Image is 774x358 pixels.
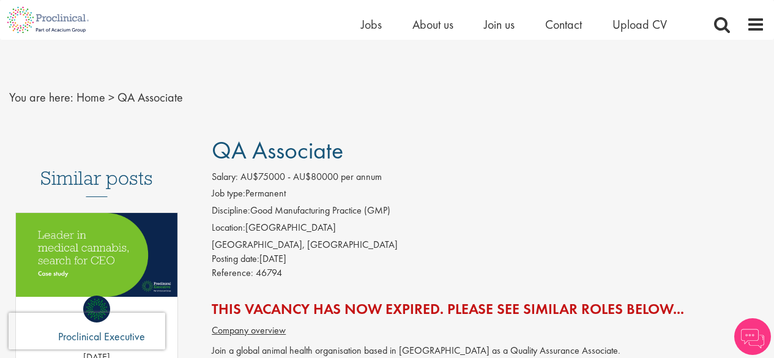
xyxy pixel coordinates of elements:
span: QA Associate [212,135,343,166]
label: Job type: [212,187,245,201]
img: Chatbot [734,318,771,355]
label: Salary: [212,170,238,184]
a: Link to a post [16,213,177,321]
span: You are here: [9,89,73,105]
h2: This vacancy has now expired. Please see similar roles below... [212,301,765,317]
span: QA Associate [117,89,183,105]
iframe: reCAPTCHA [9,313,165,349]
li: [GEOGRAPHIC_DATA] [212,221,765,238]
label: Reference: [212,266,253,280]
span: AU$75000 - AU$80000 per annum [240,170,382,183]
a: About us [412,17,453,32]
a: Contact [545,17,582,32]
li: Permanent [212,187,765,204]
label: Location: [212,221,245,235]
div: [GEOGRAPHIC_DATA], [GEOGRAPHIC_DATA] [212,238,765,252]
a: breadcrumb link [76,89,105,105]
label: Discipline: [212,204,250,218]
h3: Similar posts [40,168,153,197]
img: Proclinical Executive [83,296,110,323]
span: Posting date: [212,252,259,265]
a: Join us [484,17,515,32]
div: [DATE] [212,252,765,266]
span: > [108,89,114,105]
a: Upload CV [612,17,667,32]
span: 46794 [256,266,282,279]
li: Good Manufacturing Practice (GMP) [212,204,765,221]
p: Join a global animal health organisation based in [GEOGRAPHIC_DATA] as a Quality Assurance Associ... [212,344,765,358]
a: Proclinical Executive Proclinical Executive [49,296,145,351]
span: Company overview [212,324,286,337]
a: Jobs [361,17,382,32]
